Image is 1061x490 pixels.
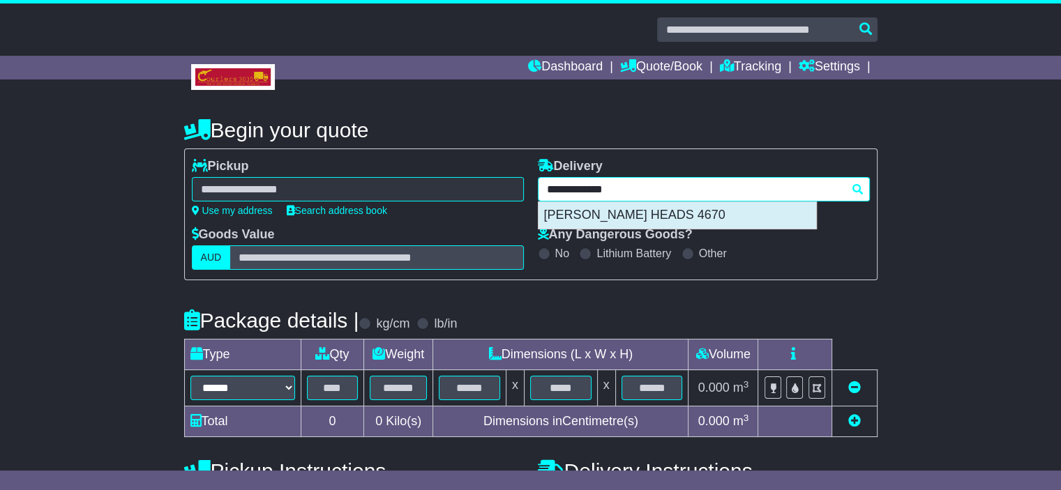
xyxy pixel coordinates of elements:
td: 0 [301,406,364,437]
a: Add new item [848,414,861,428]
a: Search address book [287,205,387,216]
td: Weight [364,339,433,370]
a: Use my address [192,205,273,216]
label: kg/cm [376,316,409,332]
span: m [733,414,749,428]
td: x [506,370,524,406]
h4: Package details | [184,309,359,332]
td: Dimensions in Centimetre(s) [433,406,688,437]
td: Type [184,339,301,370]
label: Goods Value [192,227,275,243]
a: Quote/Book [620,56,702,79]
a: Tracking [720,56,781,79]
span: m [733,381,749,395]
h4: Begin your quote [184,118,878,141]
span: 0.000 [698,381,730,395]
h4: Pickup Instructions [184,459,524,482]
span: 0.000 [698,414,730,428]
h4: Delivery Instructions [538,459,878,482]
label: Delivery [538,159,603,174]
td: x [597,370,615,406]
td: Total [184,406,301,437]
sup: 3 [744,379,749,390]
a: Dashboard [528,56,603,79]
a: Remove this item [848,381,861,395]
label: AUD [192,245,231,270]
td: Qty [301,339,364,370]
label: Other [699,247,727,260]
td: Dimensions (L x W x H) [433,339,688,370]
sup: 3 [744,413,749,423]
a: Settings [799,56,860,79]
td: Volume [688,339,758,370]
label: lb/in [434,316,457,332]
label: Any Dangerous Goods? [538,227,693,243]
typeahead: Please provide city [538,177,870,201]
td: Kilo(s) [364,406,433,437]
label: Pickup [192,159,249,174]
span: 0 [375,414,382,428]
label: Lithium Battery [596,247,671,260]
div: [PERSON_NAME] HEADS 4670 [539,202,816,229]
label: No [555,247,569,260]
